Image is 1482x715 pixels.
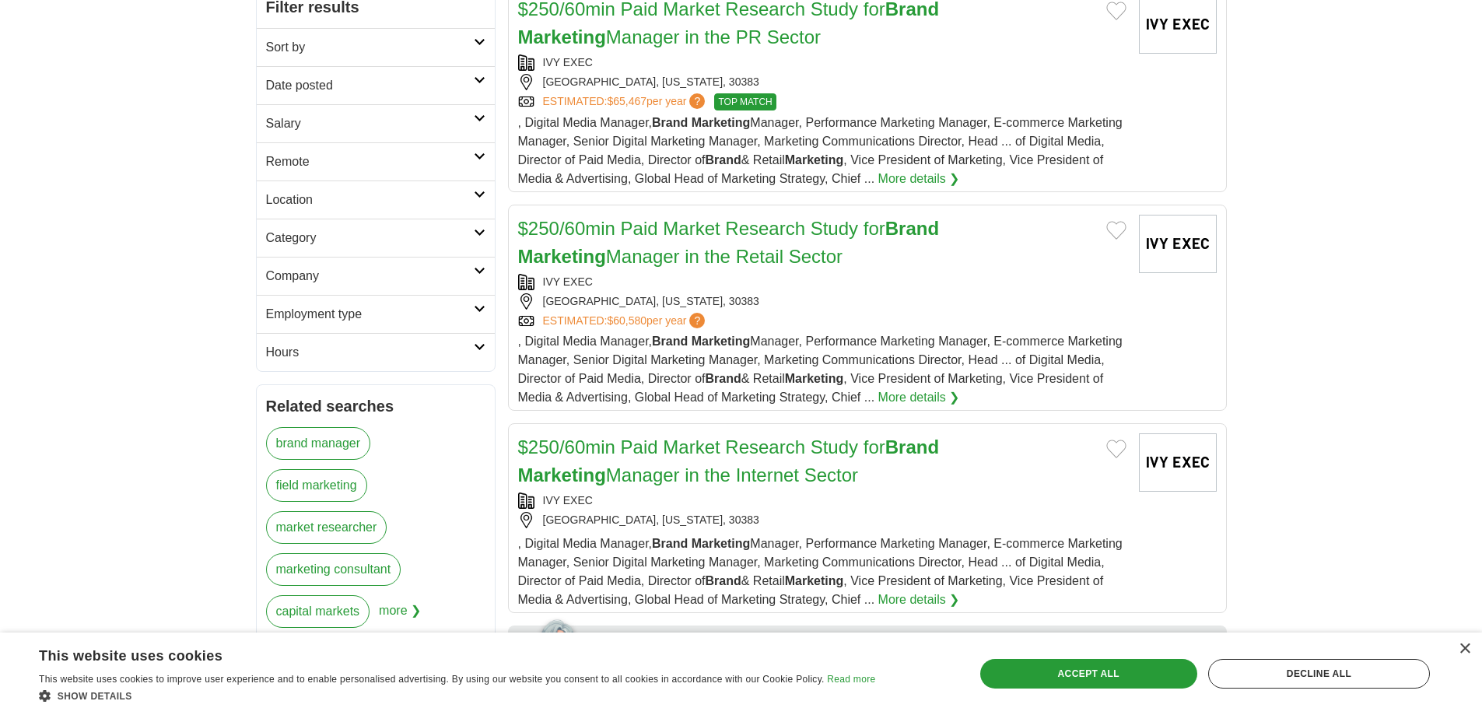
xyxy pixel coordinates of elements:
button: Add to favorite jobs [1106,221,1126,240]
a: ESTIMATED:$60,580per year? [543,313,709,329]
div: Close [1459,643,1470,655]
div: [GEOGRAPHIC_DATA], [US_STATE], 30383 [518,74,1126,90]
a: capital markets [266,595,370,628]
a: Date posted [257,66,495,104]
a: Salary [257,104,495,142]
img: Ivy Exec logo [1139,215,1217,273]
span: This website uses cookies to improve user experience and to enable personalised advertising. By u... [39,674,825,685]
img: apply-iq-scientist.png [514,617,590,679]
div: [GEOGRAPHIC_DATA], [US_STATE], 30383 [518,293,1126,310]
a: Read more, opens a new window [827,674,875,685]
span: , Digital Media Manager, Manager, Performance Marketing Manager, E-commerce Marketing Manager, Se... [518,537,1123,606]
a: $250/60min Paid Market Research Study forBrand MarketingManager in the Retail Sector [518,218,940,267]
h2: Location [266,191,474,209]
a: Employment type [257,295,495,333]
h2: Sort by [266,38,474,57]
a: IVY EXEC [543,494,593,506]
span: more ❯ [379,595,421,637]
a: $250/60min Paid Market Research Study forBrand MarketingManager in the Internet Sector [518,436,940,485]
h2: Date posted [266,76,474,95]
a: IVY EXEC [543,56,593,68]
h2: Hours [266,343,474,362]
h2: Company [266,267,474,286]
h2: Category [266,229,474,247]
h2: Remote [266,152,474,171]
strong: Marketing [785,153,844,166]
div: This website uses cookies [39,642,836,665]
strong: Brand [885,436,939,457]
button: Add to favorite jobs [1106,2,1126,20]
div: Accept all [980,659,1197,689]
a: Category [257,219,495,257]
span: , Digital Media Manager, Manager, Performance Marketing Manager, E-commerce Marketing Manager, Se... [518,335,1123,404]
strong: Brand [705,153,741,166]
img: Ivy Exec logo [1139,433,1217,492]
div: Show details [39,688,875,703]
span: $65,467 [607,95,646,107]
div: Decline all [1208,659,1430,689]
strong: Brand [885,218,939,239]
a: market researcher [266,511,387,544]
span: $60,580 [607,314,646,327]
strong: Marketing [785,372,844,385]
div: [GEOGRAPHIC_DATA], [US_STATE], 30383 [518,512,1126,528]
a: Sort by [257,28,495,66]
a: Remote [257,142,495,181]
span: TOP MATCH [714,93,776,110]
span: , Digital Media Manager, Manager, Performance Marketing Manager, E-commerce Marketing Manager, Se... [518,116,1123,185]
strong: Brand [652,116,688,129]
a: Location [257,181,495,219]
strong: Brand [705,372,741,385]
strong: Marketing [518,26,606,47]
a: marketing consultant [266,553,401,586]
span: ? [689,313,705,328]
strong: Brand [652,537,688,550]
strong: Marketing [692,537,751,550]
a: More details ❯ [878,170,960,188]
a: field marketing [266,469,367,502]
strong: Brand [705,574,741,587]
button: Add to favorite jobs [1106,440,1126,458]
strong: Marketing [518,246,606,267]
a: ESTIMATED:$65,467per year? [543,93,709,110]
a: Company [257,257,495,295]
a: brand manager [266,427,371,460]
strong: Marketing [692,116,751,129]
h2: Related searches [266,394,485,418]
h2: Salary [266,114,474,133]
span: Show details [58,691,132,702]
strong: Brand [652,335,688,348]
a: More details ❯ [878,591,960,609]
strong: Marketing [785,574,844,587]
a: More details ❯ [878,388,960,407]
h2: Employment type [266,305,474,324]
span: ? [689,93,705,109]
strong: Marketing [518,464,606,485]
a: IVY EXEC [543,275,593,288]
a: Hours [257,333,495,371]
strong: Marketing [692,335,751,348]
